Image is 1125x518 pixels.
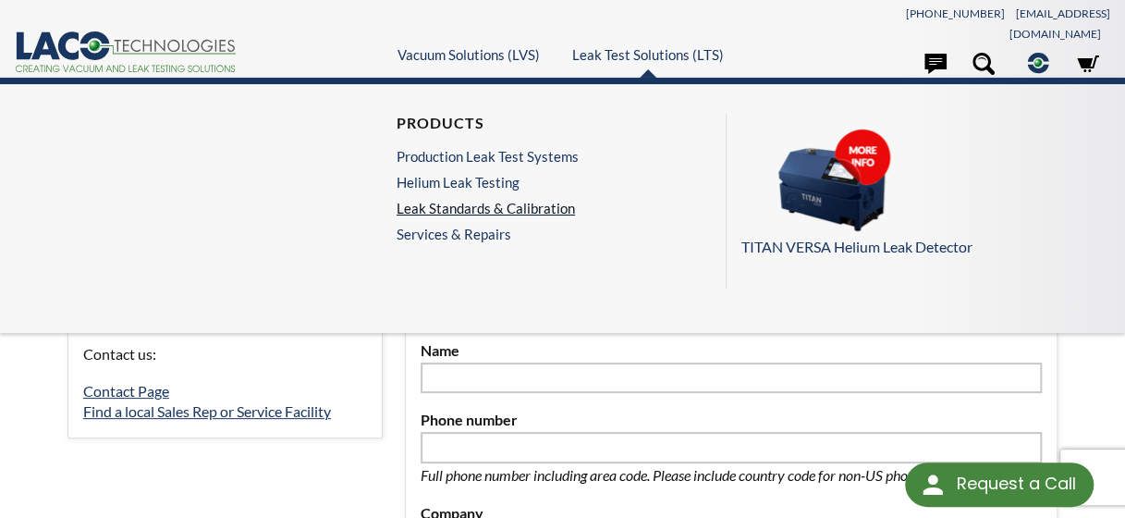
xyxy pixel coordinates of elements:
a: Contact Page [83,382,169,400]
a: [PHONE_NUMBER] [906,6,1005,20]
div: Request a Call [905,462,1094,507]
label: Name [421,339,1042,363]
span: Corporate [1012,76,1063,93]
a: Contact [916,53,955,93]
p: Contact us: [83,342,367,366]
div: Request a Call [956,462,1075,505]
a: Leak Standards & Calibration [397,200,579,216]
a: Helium Leak Testing [397,174,579,191]
a: Find a local Sales Rep or Service Facility [83,402,331,420]
p: Full phone number including area code. Please include country code for non-US phone numbers. [421,463,1040,487]
a: Vacuum Solutions (LVS) [397,46,540,63]
a: Store [1075,53,1101,93]
label: Phone number [421,408,1042,432]
img: round button [918,470,948,499]
a: Search [967,53,1000,93]
p: TITAN VERSA Helium Leak Detector [741,235,1103,259]
a: Leak Test Solutions (LTS) [572,46,724,63]
a: Production Leak Test Systems [397,148,579,165]
a: Services & Repairs [397,226,588,242]
a: [EMAIL_ADDRESS][DOMAIN_NAME] [1009,6,1110,41]
h4: Products [397,114,579,133]
img: Menu_Pods_TV.png [741,129,926,232]
a: TITAN VERSA Helium Leak Detector [741,129,1103,259]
